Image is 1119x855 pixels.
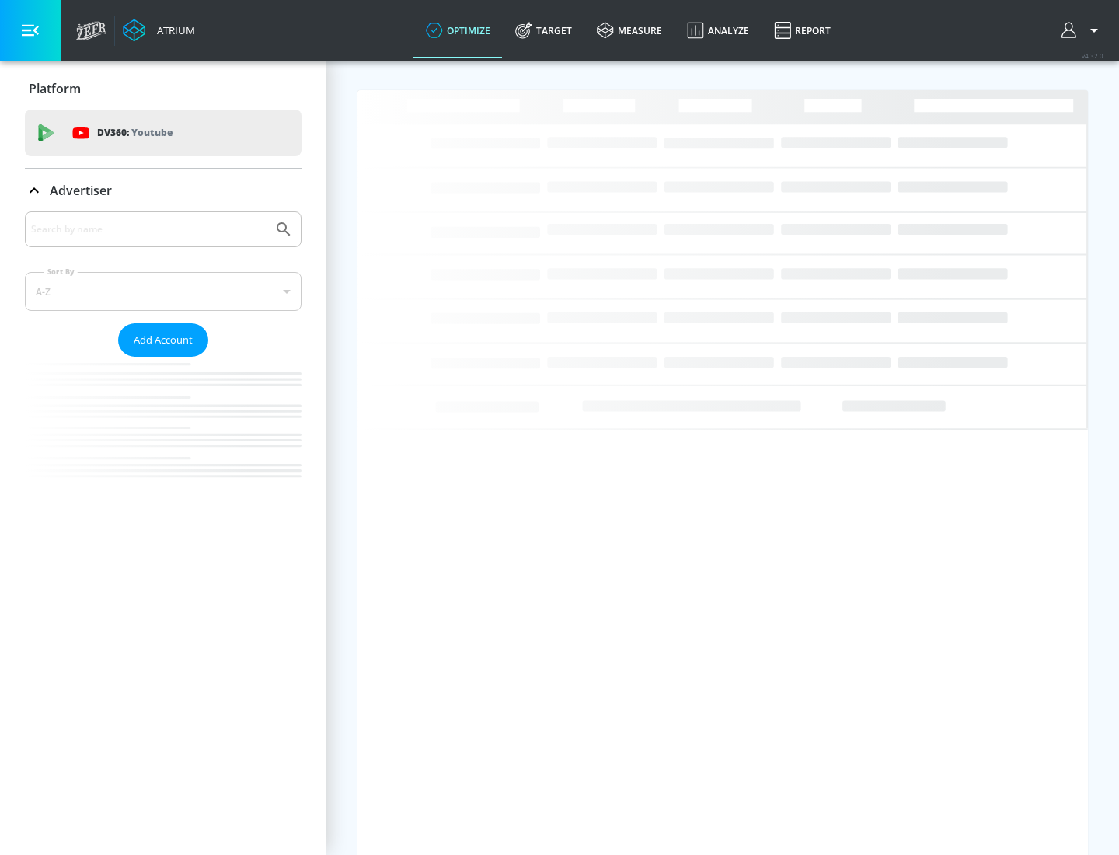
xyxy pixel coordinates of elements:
div: Atrium [151,23,195,37]
button: Add Account [118,323,208,357]
p: DV360: [97,124,173,141]
div: Platform [25,67,302,110]
p: Youtube [131,124,173,141]
span: v 4.32.0 [1082,51,1103,60]
div: Advertiser [25,169,302,212]
nav: list of Advertiser [25,357,302,508]
a: Report [762,2,843,58]
div: A-Z [25,272,302,311]
p: Advertiser [50,182,112,199]
div: DV360: Youtube [25,110,302,156]
a: Analyze [675,2,762,58]
div: Advertiser [25,211,302,508]
input: Search by name [31,219,267,239]
span: Add Account [134,331,193,349]
p: Platform [29,80,81,97]
a: measure [584,2,675,58]
a: Target [503,2,584,58]
a: Atrium [123,19,195,42]
label: Sort By [44,267,78,277]
a: optimize [413,2,503,58]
